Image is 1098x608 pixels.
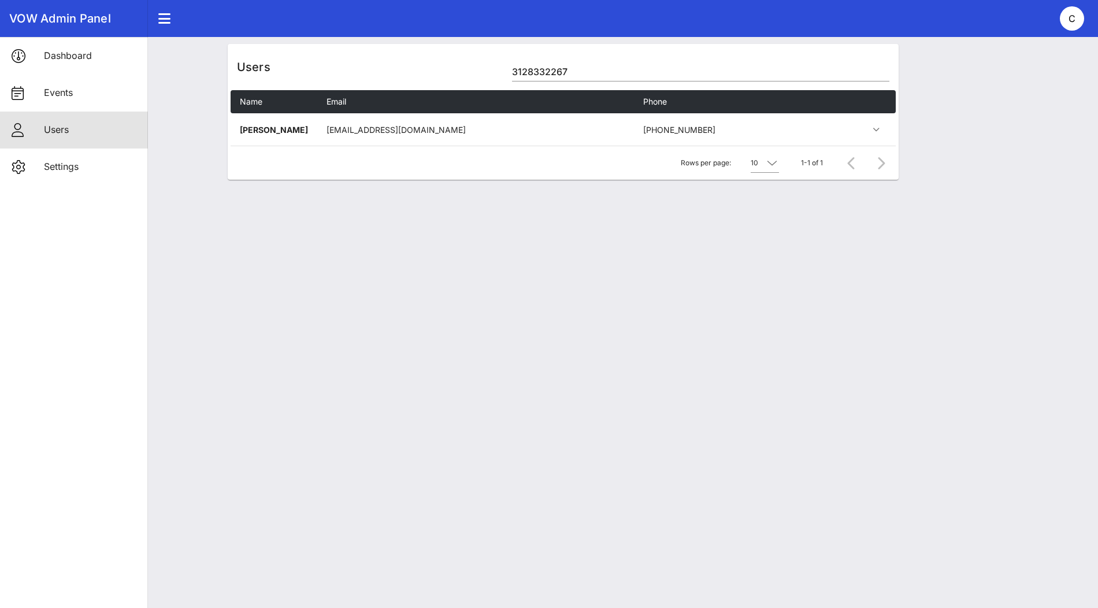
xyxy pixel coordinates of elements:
[231,113,317,146] td: [PERSON_NAME]
[751,158,758,168] div: 10
[327,97,346,106] span: Email
[1060,6,1084,31] div: C
[9,12,139,25] div: VOW Admin Panel
[44,87,139,98] div: Events
[44,124,139,135] div: Users
[634,90,817,113] th: Phone
[44,161,139,172] div: Settings
[240,97,262,106] span: Name
[317,113,635,146] td: [EMAIL_ADDRESS][DOMAIN_NAME]
[801,158,823,168] div: 1-1 of 1
[317,90,635,113] th: Email
[231,90,317,113] th: Name
[44,50,139,61] div: Dashboard
[228,44,899,90] div: Users
[643,97,667,106] span: Phone
[681,146,779,180] div: Rows per page:
[751,154,779,172] div: 10Rows per page:
[634,113,817,146] td: [PHONE_NUMBER]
